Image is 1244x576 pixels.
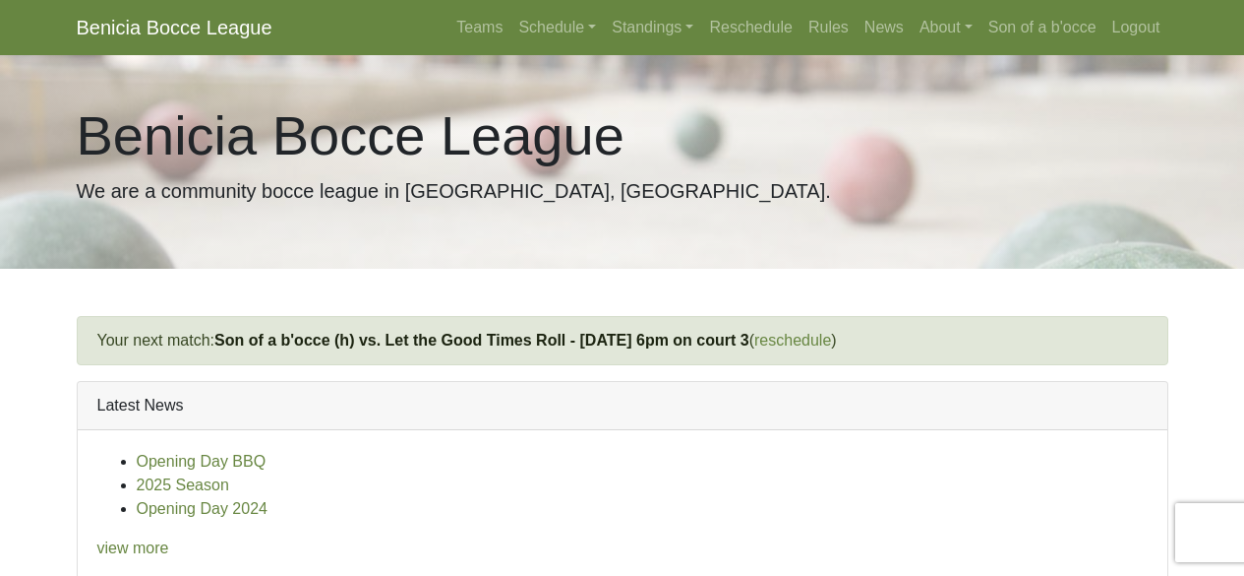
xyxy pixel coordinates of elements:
[857,8,912,47] a: News
[701,8,800,47] a: Reschedule
[137,453,267,470] a: Opening Day BBQ
[754,332,831,349] a: reschedule
[78,382,1167,430] div: Latest News
[448,8,510,47] a: Teams
[77,102,1168,168] h1: Benicia Bocce League
[137,477,229,493] a: 2025 Season
[510,8,604,47] a: Schedule
[77,176,1168,206] p: We are a community bocce league in [GEOGRAPHIC_DATA], [GEOGRAPHIC_DATA].
[137,500,267,517] a: Opening Day 2024
[912,8,980,47] a: About
[1104,8,1168,47] a: Logout
[800,8,857,47] a: Rules
[214,332,749,349] a: Son of a b'occe (h) vs. Let the Good Times Roll - [DATE] 6pm on court 3
[77,316,1168,365] div: Your next match: ( )
[97,540,169,556] a: view more
[77,8,272,47] a: Benicia Bocce League
[980,8,1104,47] a: Son of a b'occe
[604,8,701,47] a: Standings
